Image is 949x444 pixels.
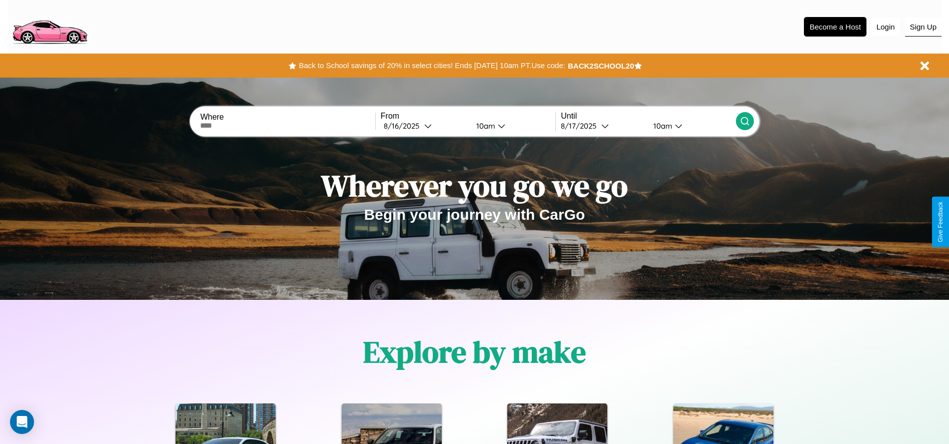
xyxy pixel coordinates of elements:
[296,59,567,73] button: Back to School savings of 20% in select cities! Ends [DATE] 10am PT.Use code:
[905,18,941,37] button: Sign Up
[561,112,735,121] label: Until
[645,121,736,131] button: 10am
[468,121,556,131] button: 10am
[648,121,675,131] div: 10am
[871,18,900,36] button: Login
[471,121,498,131] div: 10am
[363,331,586,372] h1: Explore by make
[568,62,634,70] b: BACK2SCHOOL20
[384,121,424,131] div: 8 / 16 / 2025
[561,121,601,131] div: 8 / 17 / 2025
[381,112,555,121] label: From
[937,202,944,242] div: Give Feedback
[381,121,468,131] button: 8/16/2025
[200,113,375,122] label: Where
[8,5,92,47] img: logo
[804,17,866,37] button: Become a Host
[10,410,34,434] div: Open Intercom Messenger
